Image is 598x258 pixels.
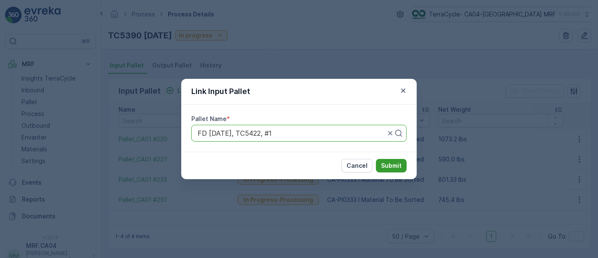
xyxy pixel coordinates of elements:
[191,86,250,97] p: Link Input Pallet
[381,161,402,170] p: Submit
[341,159,373,172] button: Cancel
[347,161,368,170] p: Cancel
[376,159,407,172] button: Submit
[191,115,227,122] label: Pallet Name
